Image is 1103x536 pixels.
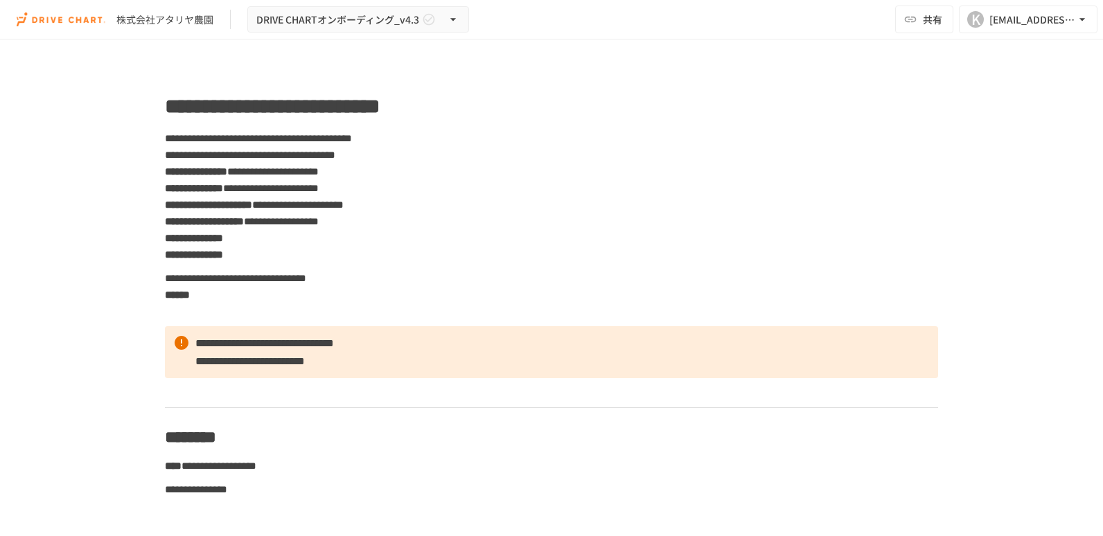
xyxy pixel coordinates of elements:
[17,8,105,30] img: i9VDDS9JuLRLX3JIUyK59LcYp6Y9cayLPHs4hOxMB9W
[967,11,984,28] div: K
[989,11,1075,28] div: [EMAIL_ADDRESS][DOMAIN_NAME]
[256,11,419,28] span: DRIVE CHARTオンボーディング_v4.3
[895,6,953,33] button: 共有
[116,12,213,27] div: 株式会社アタリヤ農園
[959,6,1097,33] button: K[EMAIL_ADDRESS][DOMAIN_NAME]
[923,12,942,27] span: 共有
[247,6,469,33] button: DRIVE CHARTオンボーディング_v4.3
